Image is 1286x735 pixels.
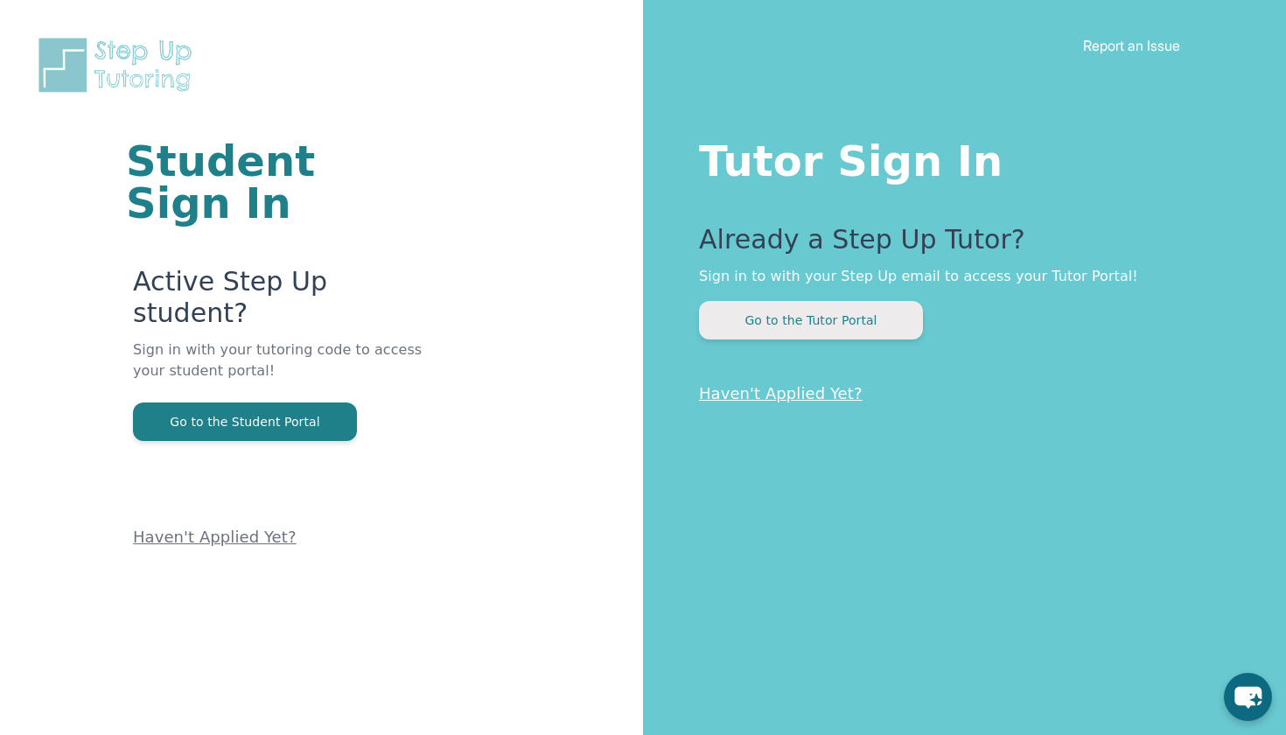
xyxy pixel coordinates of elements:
p: Already a Step Up Tutor? [699,224,1216,266]
img: Step Up Tutoring horizontal logo [35,35,203,95]
a: Go to the Tutor Portal [699,311,923,328]
button: chat-button [1224,673,1272,721]
button: Go to the Tutor Portal [699,301,923,339]
a: Haven't Applied Yet? [699,384,863,402]
a: Report an Issue [1083,37,1180,54]
p: Active Step Up student? [133,266,433,339]
a: Haven't Applied Yet? [133,528,297,546]
button: Go to the Student Portal [133,402,357,441]
a: Go to the Student Portal [133,413,357,430]
p: Sign in to with your Step Up email to access your Tutor Portal! [699,266,1216,287]
h1: Tutor Sign In [699,133,1216,182]
p: Sign in with your tutoring code to access your student portal! [133,339,433,402]
h1: Student Sign In [126,140,433,224]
